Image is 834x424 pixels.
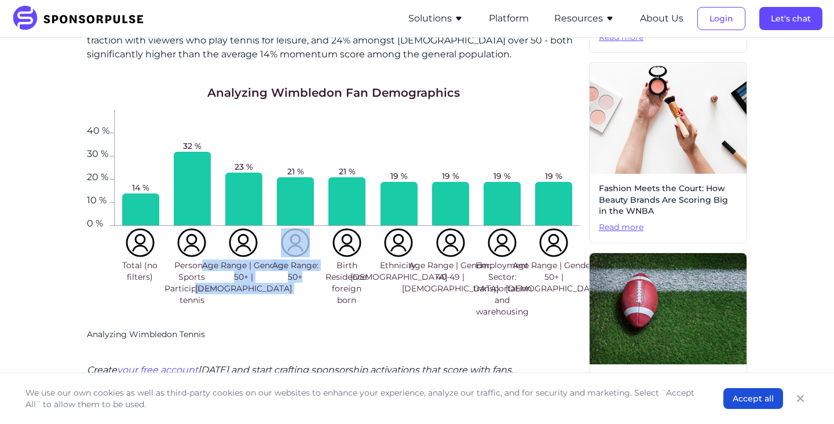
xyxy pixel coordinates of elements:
span: Age Range: 50+ [272,259,319,283]
span: Employment Sector: transportation and warehousing [473,259,532,317]
a: your free account [117,364,198,375]
span: 0 % [87,219,109,226]
a: Let's chat [759,13,822,24]
a: Fashion Meets the Court: How Beauty Brands Are Scoring Big in the WNBARead more [589,62,747,243]
span: 10 % [87,196,109,203]
button: Solutions [408,12,463,25]
span: Age Range | Gender: 40-49 | [DEMOGRAPHIC_DATA] [402,259,499,294]
a: Platform [489,13,529,24]
span: Age Range | Gender: 50+ | [DEMOGRAPHIC_DATA] [195,259,292,294]
button: Let's chat [759,7,822,30]
button: Platform [489,12,529,25]
span: 32 % [183,140,202,152]
h1: Analyzing Wimbledon Fan Demographics [207,85,460,101]
p: Data from [DEMOGRAPHIC_DATA] fans reveals a significant 32% momentum score for Wimbledon gaining ... [87,20,580,61]
a: About Us [640,13,683,24]
i: Create [87,364,117,375]
span: 19 % [493,170,511,182]
span: 14 % [132,182,149,193]
span: 30 % [87,149,109,156]
span: 19 % [545,170,562,182]
span: Total (no filters) [116,259,163,283]
p: Analyzing Wimbledon Tennis [87,329,580,341]
button: Resources [554,12,614,25]
span: 21 % [287,166,304,177]
span: Age Range | Gender: 50+ | [DEMOGRAPHIC_DATA] [506,259,602,294]
img: SponsorPulse [12,6,152,31]
span: 23 % [235,161,253,173]
div: Widget de chat [776,368,834,424]
span: Read more [599,222,737,233]
span: Personal Sports Participation: tennis [164,259,219,306]
img: Image by Curated Lifestyle courtesy of Unsplash [590,63,747,174]
span: Fashion Meets the Court: How Beauty Brands Are Scoring Big in the WNBA [599,183,737,217]
span: 19 % [390,170,408,182]
span: 40 % [87,126,109,133]
button: About Us [640,12,683,25]
span: 19 % [442,170,459,182]
p: We use our own cookies as well as third-party cookies on our websites to enhance your experience,... [25,387,700,410]
iframe: Chat Widget [776,368,834,424]
i: [DATE] and start crafting sponsorship activations that score with fans. [198,364,513,375]
button: Accept all [723,388,783,409]
button: Login [697,7,745,30]
img: Getty Images courtesy of Unsplash [590,253,747,364]
span: 21 % [339,166,356,177]
span: Birth Residence: foreign born [323,259,370,306]
a: Login [697,13,745,24]
span: 20 % [87,173,109,180]
span: Ethnicity: [DEMOGRAPHIC_DATA] [350,259,447,283]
